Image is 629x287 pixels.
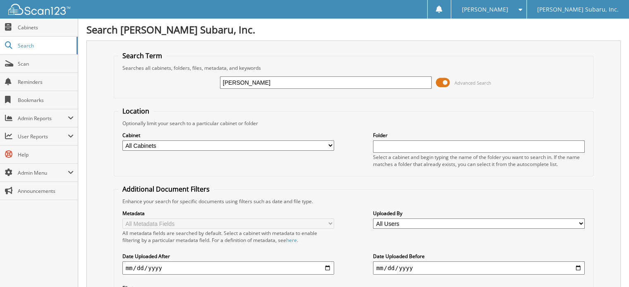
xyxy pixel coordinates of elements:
div: Searches all cabinets, folders, files, metadata, and keywords [118,64,589,71]
a: here [286,237,297,244]
span: Announcements [18,187,74,194]
span: Bookmarks [18,97,74,104]
div: Enhance your search for specific documents using filters such as date and file type. [118,198,589,205]
label: Metadata [122,210,334,217]
span: [PERSON_NAME] Subaru, Inc. [537,7,619,12]
legend: Location [118,107,153,116]
label: Folder [373,132,585,139]
img: scan123-logo-white.svg [8,4,70,15]
span: Cabinets [18,24,74,31]
input: start [122,261,334,275]
span: User Reports [18,133,68,140]
label: Uploaded By [373,210,585,217]
span: Admin Menu [18,169,68,176]
legend: Additional Document Filters [118,185,214,194]
input: end [373,261,585,275]
label: Date Uploaded After [122,253,334,260]
label: Date Uploaded Before [373,253,585,260]
div: All metadata fields are searched by default. Select a cabinet with metadata to enable filtering b... [122,230,334,244]
span: Search [18,42,72,49]
span: Admin Reports [18,115,68,122]
div: Optionally limit your search to a particular cabinet or folder [118,120,589,127]
span: Advanced Search [454,80,491,86]
h1: Search [PERSON_NAME] Subaru, Inc. [86,23,621,36]
span: Scan [18,60,74,67]
span: Help [18,151,74,158]
legend: Search Term [118,51,166,60]
label: Cabinet [122,132,334,139]
div: Select a cabinet and begin typing the name of the folder you want to search in. If the name match... [373,154,585,168]
span: Reminders [18,78,74,85]
span: [PERSON_NAME] [462,7,508,12]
